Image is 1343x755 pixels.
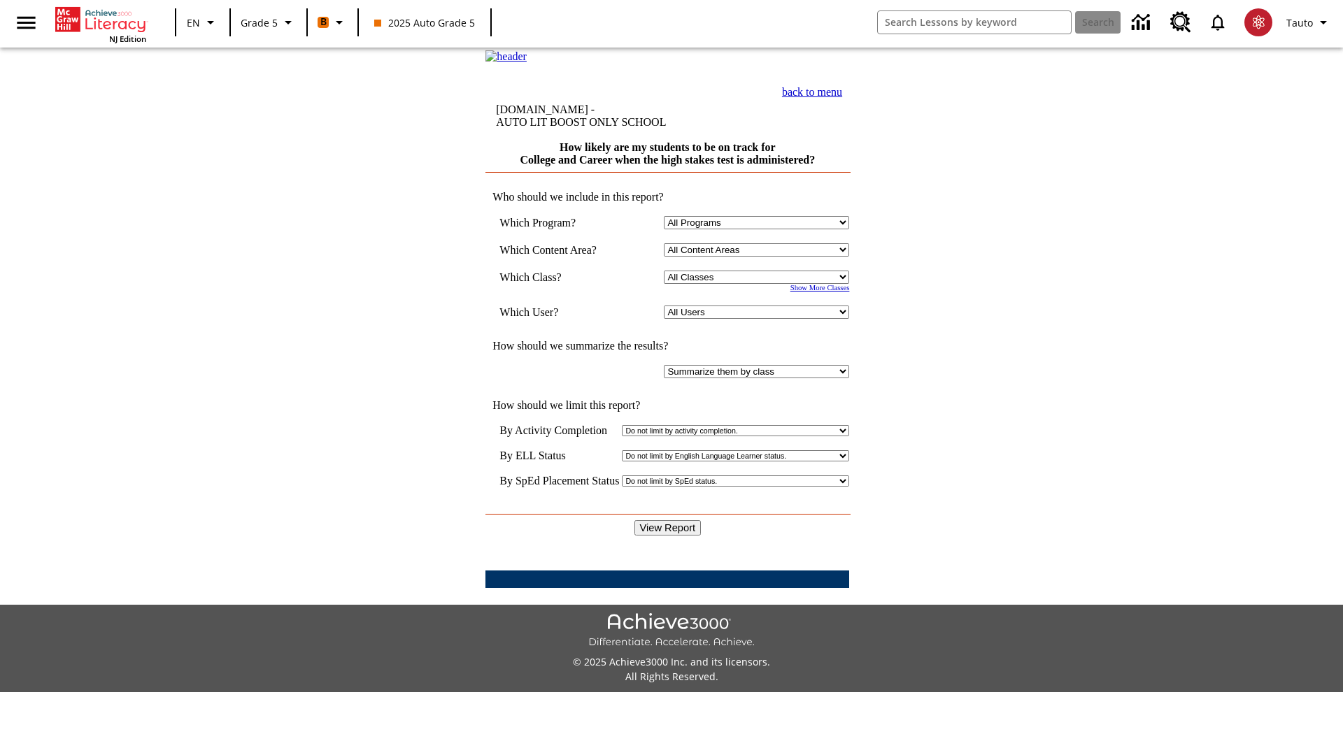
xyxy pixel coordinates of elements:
[235,10,302,35] button: Grade: Grade 5, Select a grade
[1162,3,1200,41] a: Resource Center, Will open in new tab
[241,15,278,30] span: Grade 5
[1236,4,1281,41] button: Select a new avatar
[499,271,617,284] td: Which Class?
[320,13,327,31] span: B
[1244,8,1272,36] img: avatar image
[1200,4,1236,41] a: Notifications
[1281,10,1337,35] button: Profile/Settings
[485,340,849,352] td: How should we summarize the results?
[499,424,619,437] td: By Activity Completion
[878,11,1071,34] input: search field
[496,116,666,128] nobr: AUTO LIT BOOST ONLY SCHOOL
[374,15,475,30] span: 2025 Auto Grade 5
[485,191,849,203] td: Who should we include in this report?
[782,86,842,98] a: back to menu
[790,284,850,292] a: Show More Classes
[6,2,47,43] button: Open side menu
[520,141,815,166] a: How likely are my students to be on track for College and Career when the high stakes test is adm...
[499,244,597,256] nobr: Which Content Area?
[499,216,617,229] td: Which Program?
[485,50,527,63] img: header
[499,450,619,462] td: By ELL Status
[1286,15,1313,30] span: Tauto
[109,34,146,44] span: NJ Edition
[1123,3,1162,42] a: Data Center
[634,520,702,535] input: View Report
[187,15,200,30] span: EN
[55,4,146,44] div: Home
[180,10,225,35] button: Language: EN, Select a language
[496,103,710,129] td: [DOMAIN_NAME] -
[312,10,353,35] button: Boost Class color is orange. Change class color
[499,305,617,319] td: Which User?
[485,399,849,412] td: How should we limit this report?
[588,613,755,649] img: Achieve3000 Differentiate Accelerate Achieve
[499,475,619,487] td: By SpEd Placement Status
